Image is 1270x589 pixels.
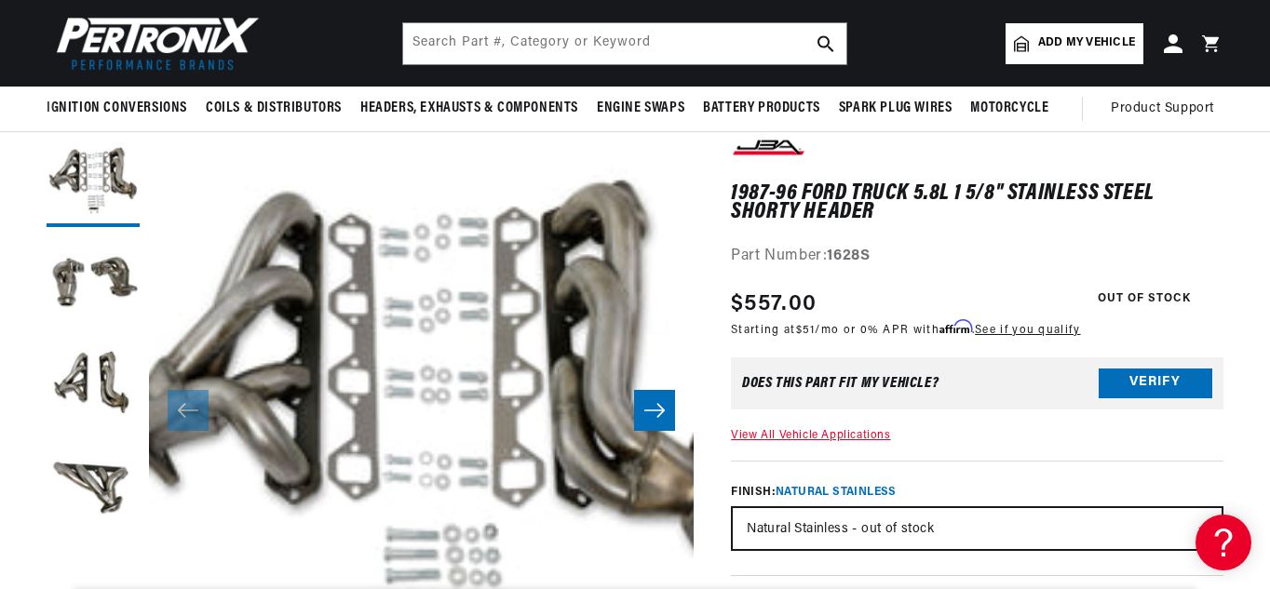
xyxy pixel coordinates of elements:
span: Ignition Conversions [47,99,187,118]
span: Engine Swaps [597,99,684,118]
button: Slide left [168,390,209,431]
span: $557.00 [731,288,817,321]
button: Verify [1099,368,1212,398]
summary: Product Support [1111,87,1223,131]
h1: 1987-96 Ford Truck 5.8L 1 5/8" Stainless Steel Shorty Header [731,184,1223,222]
span: Battery Products [703,99,820,118]
strong: 1628S [827,248,870,263]
span: Headers, Exhausts & Components [360,99,578,118]
summary: Engine Swaps [588,87,694,130]
span: Out of Stock [1088,288,1201,311]
span: Add my vehicle [1038,34,1135,52]
span: Spark Plug Wires [839,99,952,118]
span: Product Support [1111,99,1214,119]
summary: Headers, Exhausts & Components [351,87,588,130]
div: Part Number: [731,245,1223,269]
a: Add my vehicle [1006,23,1143,64]
img: Pertronix [47,11,261,75]
p: Starting at /mo or 0% APR with . [731,321,1080,339]
span: Natural Stainless [776,487,897,498]
summary: Battery Products [694,87,830,130]
a: View All Vehicle Applications [731,430,890,441]
button: Load image 1 in gallery view [47,134,140,227]
span: Motorcycle [970,99,1048,118]
button: search button [805,23,846,64]
button: Load image 2 in gallery view [47,236,140,329]
summary: Spark Plug Wires [830,87,962,130]
summary: Ignition Conversions [47,87,196,130]
button: Load image 4 in gallery view [47,441,140,534]
span: Affirm [939,320,972,334]
a: See if you qualify - Learn more about Affirm Financing (opens in modal) [975,325,1080,336]
button: Slide right [634,390,675,431]
summary: Motorcycle [961,87,1058,130]
label: Finish: [731,484,1223,501]
summary: Coils & Distributors [196,87,351,130]
button: Load image 3 in gallery view [47,339,140,432]
input: Search Part #, Category or Keyword [403,23,846,64]
span: $51 [796,325,816,336]
div: Does This part fit My vehicle? [742,376,939,391]
span: Coils & Distributors [206,99,342,118]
